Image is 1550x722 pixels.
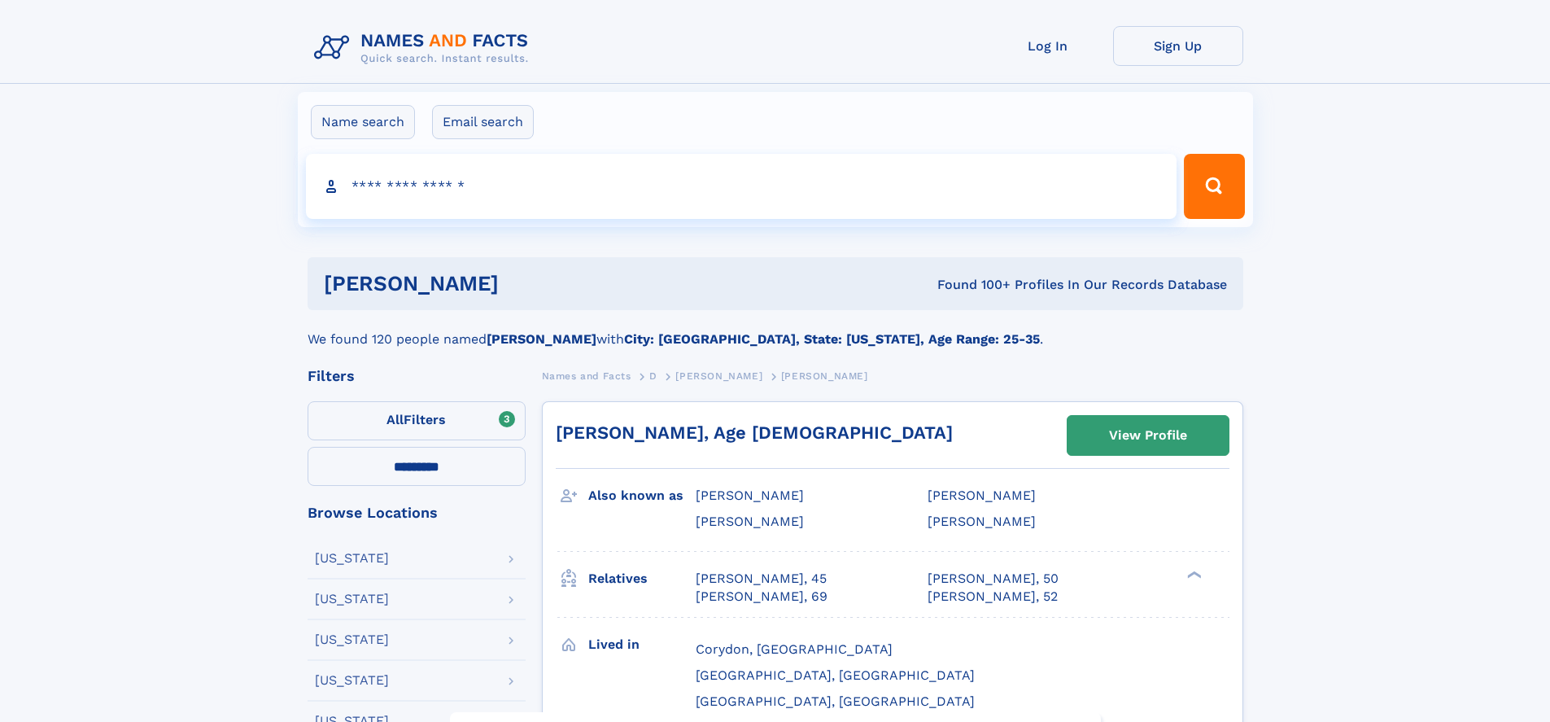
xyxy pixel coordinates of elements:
[696,641,893,657] span: Corydon, [GEOGRAPHIC_DATA]
[983,26,1113,66] a: Log In
[696,667,975,683] span: [GEOGRAPHIC_DATA], [GEOGRAPHIC_DATA]
[675,365,762,386] a: [PERSON_NAME]
[308,26,542,70] img: Logo Names and Facts
[696,570,827,588] a: [PERSON_NAME], 45
[1109,417,1187,454] div: View Profile
[1068,416,1229,455] a: View Profile
[696,588,827,606] a: [PERSON_NAME], 69
[432,105,534,139] label: Email search
[649,365,657,386] a: D
[315,593,389,606] div: [US_STATE]
[649,370,657,382] span: D
[928,588,1058,606] a: [PERSON_NAME], 52
[308,505,526,520] div: Browse Locations
[588,482,696,510] h3: Also known as
[696,694,975,709] span: [GEOGRAPHIC_DATA], [GEOGRAPHIC_DATA]
[308,401,526,440] label: Filters
[386,412,404,427] span: All
[1183,569,1203,580] div: ❯
[306,154,1177,219] input: search input
[928,570,1059,588] a: [PERSON_NAME], 50
[487,331,596,347] b: [PERSON_NAME]
[781,370,868,382] span: [PERSON_NAME]
[928,514,1036,529] span: [PERSON_NAME]
[315,674,389,687] div: [US_STATE]
[311,105,415,139] label: Name search
[588,565,696,593] h3: Relatives
[542,365,631,386] a: Names and Facts
[556,422,953,443] a: [PERSON_NAME], Age [DEMOGRAPHIC_DATA]
[624,331,1040,347] b: City: [GEOGRAPHIC_DATA], State: [US_STATE], Age Range: 25-35
[928,488,1036,503] span: [PERSON_NAME]
[1113,26,1243,66] a: Sign Up
[308,369,526,383] div: Filters
[1184,154,1244,219] button: Search Button
[315,552,389,565] div: [US_STATE]
[324,273,718,294] h1: [PERSON_NAME]
[308,310,1243,349] div: We found 120 people named with .
[718,276,1227,294] div: Found 100+ Profiles In Our Records Database
[696,488,804,503] span: [PERSON_NAME]
[588,631,696,659] h3: Lived in
[315,633,389,646] div: [US_STATE]
[696,514,804,529] span: [PERSON_NAME]
[675,370,762,382] span: [PERSON_NAME]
